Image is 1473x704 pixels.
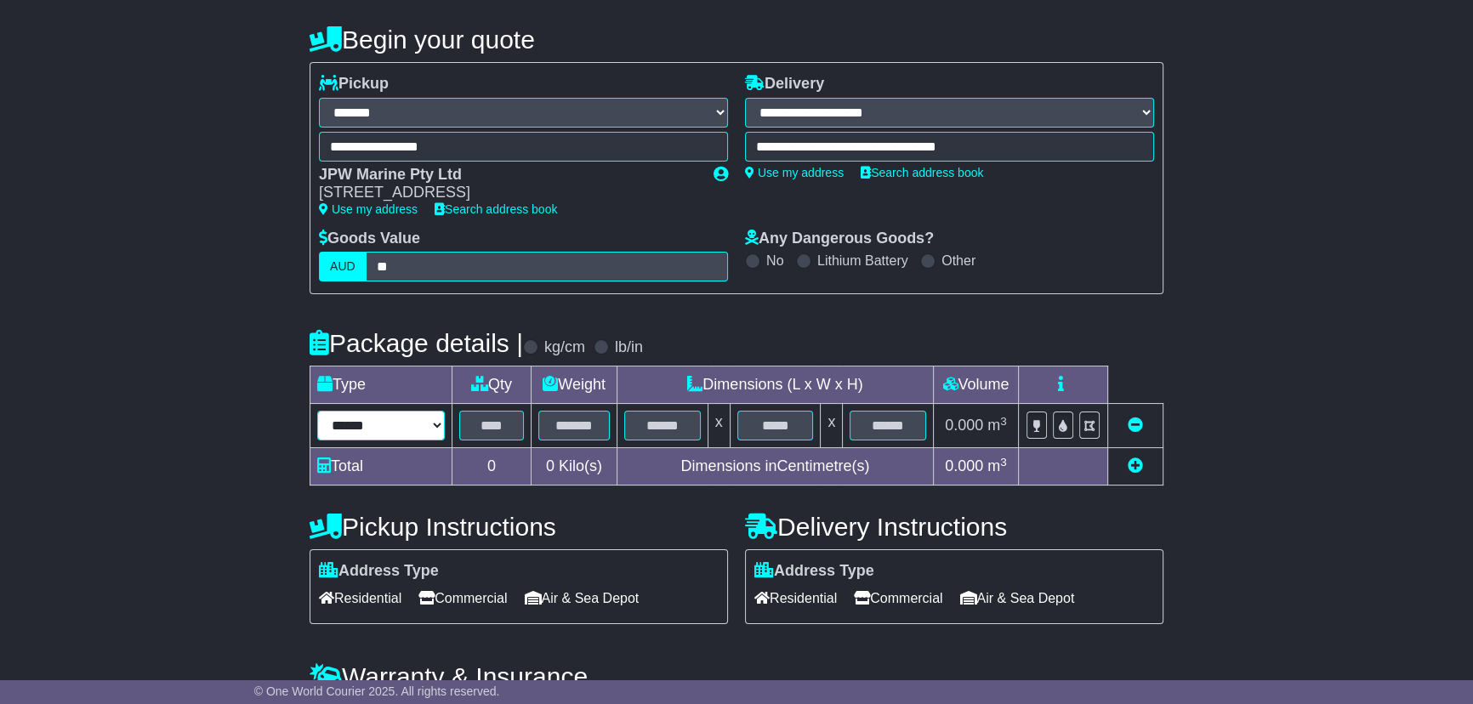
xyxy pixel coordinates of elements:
[987,417,1007,434] span: m
[745,230,934,248] label: Any Dangerous Goods?
[310,366,452,404] td: Type
[987,457,1007,474] span: m
[310,448,452,485] td: Total
[319,184,697,202] div: [STREET_ADDRESS]
[1000,415,1007,428] sup: 3
[941,253,975,269] label: Other
[945,457,983,474] span: 0.000
[319,585,401,611] span: Residential
[310,329,523,357] h4: Package details |
[319,230,420,248] label: Goods Value
[532,448,617,485] td: Kilo(s)
[435,202,557,216] a: Search address book
[532,366,617,404] td: Weight
[418,585,507,611] span: Commercial
[745,513,1163,541] h4: Delivery Instructions
[933,366,1018,404] td: Volume
[544,338,585,357] label: kg/cm
[525,585,640,611] span: Air & Sea Depot
[310,513,728,541] h4: Pickup Instructions
[310,26,1163,54] h4: Begin your quote
[754,562,874,581] label: Address Type
[945,417,983,434] span: 0.000
[1128,457,1143,474] a: Add new item
[745,75,824,94] label: Delivery
[254,684,500,698] span: © One World Courier 2025. All rights reserved.
[708,404,730,448] td: x
[861,166,983,179] a: Search address book
[319,202,418,216] a: Use my address
[821,404,843,448] td: x
[754,585,837,611] span: Residential
[960,585,1075,611] span: Air & Sea Depot
[617,366,933,404] td: Dimensions (L x W x H)
[766,253,783,269] label: No
[617,448,933,485] td: Dimensions in Centimetre(s)
[546,457,555,474] span: 0
[310,662,1163,690] h4: Warranty & Insurance
[319,75,389,94] label: Pickup
[745,166,844,179] a: Use my address
[817,253,908,269] label: Lithium Battery
[854,585,942,611] span: Commercial
[319,166,697,185] div: JPW Marine Pty Ltd
[319,252,367,281] label: AUD
[319,562,439,581] label: Address Type
[1128,417,1143,434] a: Remove this item
[452,448,532,485] td: 0
[615,338,643,357] label: lb/in
[452,366,532,404] td: Qty
[1000,456,1007,468] sup: 3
